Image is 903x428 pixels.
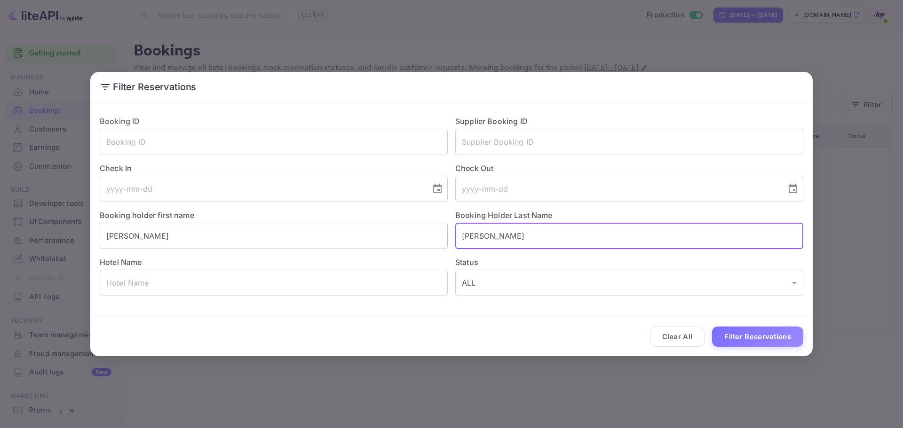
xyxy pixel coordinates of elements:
[455,176,780,202] input: yyyy-mm-dd
[100,129,448,155] input: Booking ID
[100,176,424,202] input: yyyy-mm-dd
[100,270,448,296] input: Hotel Name
[784,179,802,198] button: Choose date
[100,117,140,126] label: Booking ID
[455,257,803,268] label: Status
[428,179,447,198] button: Choose date
[100,223,448,249] input: Holder First Name
[100,163,448,174] label: Check In
[455,270,803,296] div: ALL
[100,257,142,267] label: Hotel Name
[455,117,528,126] label: Supplier Booking ID
[100,210,194,220] label: Booking holder first name
[90,72,813,102] h2: Filter Reservations
[455,163,803,174] label: Check Out
[712,327,803,347] button: Filter Reservations
[455,210,553,220] label: Booking Holder Last Name
[455,223,803,249] input: Holder Last Name
[455,129,803,155] input: Supplier Booking ID
[650,327,705,347] button: Clear All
